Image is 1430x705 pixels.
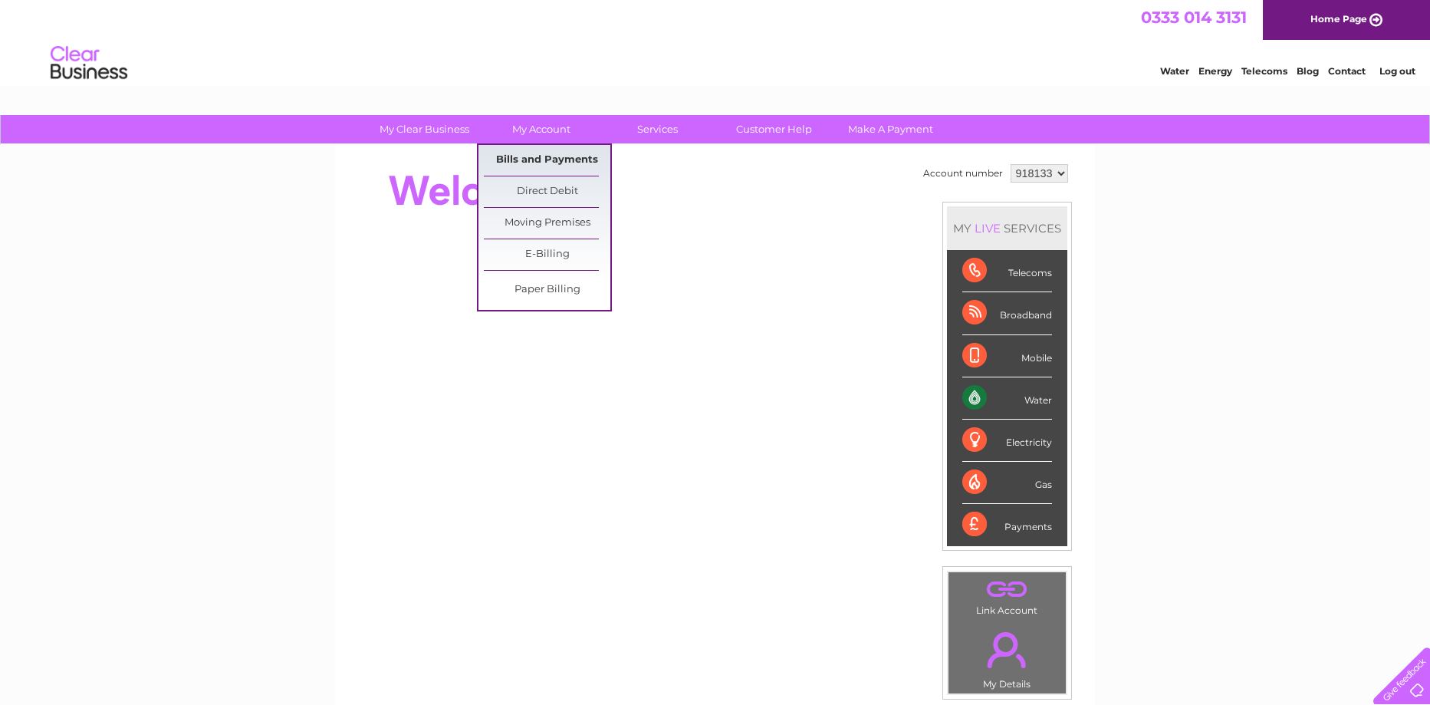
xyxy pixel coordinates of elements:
[962,420,1052,462] div: Electricity
[827,115,954,143] a: Make A Payment
[353,8,1078,74] div: Clear Business is a trading name of Verastar Limited (registered in [GEOGRAPHIC_DATA] No. 3667643...
[484,145,610,176] a: Bills and Payments
[484,208,610,239] a: Moving Premises
[919,160,1007,186] td: Account number
[711,115,837,143] a: Customer Help
[1379,65,1415,77] a: Log out
[1141,8,1247,27] a: 0333 014 3131
[1160,65,1189,77] a: Water
[962,377,1052,420] div: Water
[1241,65,1287,77] a: Telecoms
[1198,65,1232,77] a: Energy
[478,115,604,143] a: My Account
[971,221,1004,236] div: LIVE
[948,619,1067,694] td: My Details
[1297,65,1319,77] a: Blog
[484,176,610,207] a: Direct Debit
[962,250,1052,292] div: Telecoms
[50,40,128,87] img: logo.png
[962,462,1052,504] div: Gas
[962,292,1052,334] div: Broadband
[484,239,610,270] a: E-Billing
[952,623,1062,677] a: .
[962,504,1052,545] div: Payments
[948,572,1067,620] td: Link Account
[361,115,488,143] a: My Clear Business
[952,576,1062,603] a: .
[962,335,1052,377] div: Mobile
[484,275,610,305] a: Paper Billing
[947,206,1067,250] div: MY SERVICES
[594,115,721,143] a: Services
[1328,65,1366,77] a: Contact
